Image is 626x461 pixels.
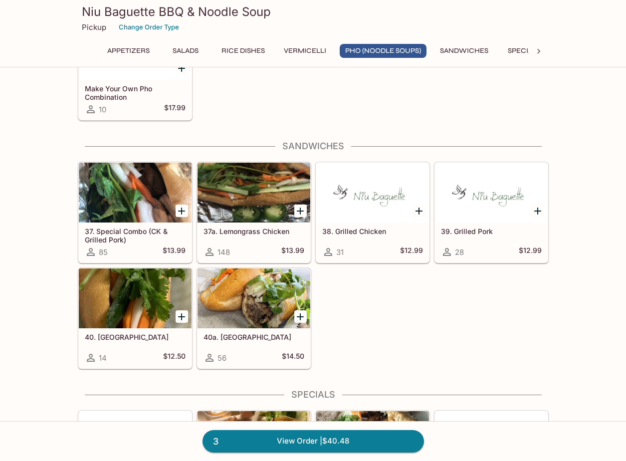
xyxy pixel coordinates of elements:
h5: 40a. [GEOGRAPHIC_DATA] [204,333,304,341]
div: 39. Grilled Pork [435,163,548,223]
button: Add 38. Grilled Chicken [413,205,425,217]
span: 56 [217,353,226,363]
button: Add 40. Tofu [176,310,188,323]
span: 31 [336,247,344,257]
div: Make Your Own Pho Combination [79,20,192,80]
span: 148 [217,247,230,257]
div: 37a. Lemongrass Chicken [198,163,310,223]
a: 37. Special Combo (CK & Grilled Pork)85$13.99 [78,162,192,263]
h5: $13.99 [163,246,186,258]
button: Change Order Type [114,19,184,35]
p: Pickup [82,22,106,32]
a: 39. Grilled Pork28$12.99 [434,162,548,263]
button: Add 37. Special Combo (CK & Grilled Pork) [176,205,188,217]
span: 14 [99,353,107,363]
h5: $12.99 [400,246,423,258]
button: Vermicelli [278,44,332,58]
h5: 37. Special Combo (CK & Grilled Pork) [85,227,186,243]
button: Appetizers [102,44,155,58]
div: 40a. Brisket [198,268,310,328]
h5: 38. Grilled Chicken [322,227,423,235]
div: 37. Special Combo (CK & Grilled Pork) [79,163,192,223]
a: 37a. Lemongrass Chicken148$13.99 [197,162,311,263]
h5: 40. [GEOGRAPHIC_DATA] [85,333,186,341]
button: Specials [502,44,547,58]
h5: 37a. Lemongrass Chicken [204,227,304,235]
span: 85 [99,247,108,257]
h5: $13.99 [281,246,304,258]
div: 38. Grilled Chicken [316,163,429,223]
h5: $12.50 [163,352,186,364]
a: Make Your Own Pho Combination10$17.99 [78,19,192,120]
div: 40. Tofu [79,268,192,328]
button: Add 40a. Brisket [294,310,307,323]
a: 40. [GEOGRAPHIC_DATA]14$12.50 [78,268,192,369]
button: Add 37a. Lemongrass Chicken [294,205,307,217]
h5: $14.50 [282,352,304,364]
h5: $12.99 [519,246,542,258]
button: Add 39. Grilled Pork [532,205,544,217]
span: 28 [455,247,464,257]
a: 40a. [GEOGRAPHIC_DATA]56$14.50 [197,268,311,369]
h5: $17.99 [164,103,186,115]
button: Add Make Your Own Pho Combination [176,62,188,74]
button: Salads [163,44,208,58]
h3: Niu Baguette BBQ & Noodle Soup [82,4,545,19]
h4: Sandwiches [78,141,549,152]
button: Rice Dishes [216,44,270,58]
button: Sandwiches [434,44,494,58]
span: 10 [99,105,106,114]
button: Pho (Noodle Soups) [340,44,426,58]
a: 3View Order |$40.48 [203,430,424,452]
h4: Specials [78,389,549,400]
h5: 39. Grilled Pork [441,227,542,235]
h5: Make Your Own Pho Combination [85,84,186,101]
a: 38. Grilled Chicken31$12.99 [316,162,429,263]
span: 3 [207,435,224,449]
